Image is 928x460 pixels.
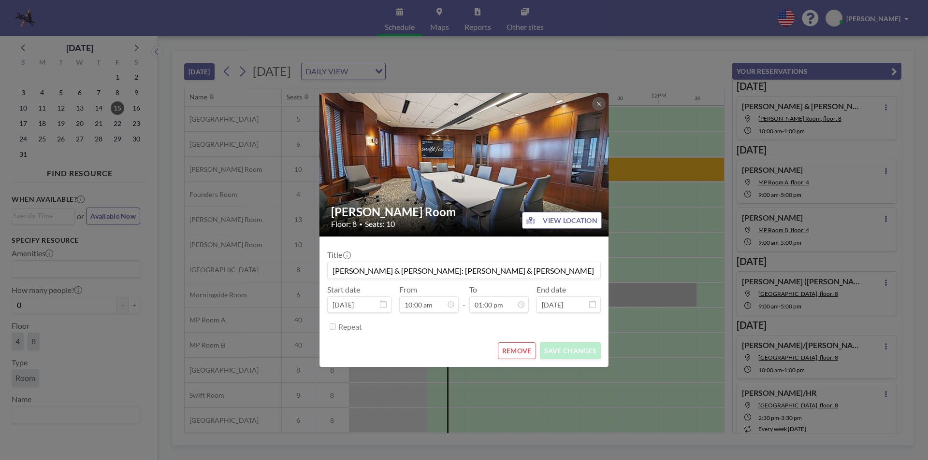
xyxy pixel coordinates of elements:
[399,285,417,294] label: From
[359,221,362,228] span: •
[365,219,395,229] span: Seats: 10
[331,219,357,229] span: Floor: 8
[328,262,600,279] input: (No title)
[327,250,350,260] label: Title
[498,342,536,359] button: REMOVE
[327,285,360,294] label: Start date
[338,322,362,332] label: Repeat
[331,205,598,219] h2: [PERSON_NAME] Room
[319,56,609,274] img: 537.jpg
[463,288,465,309] span: -
[522,212,602,229] button: VIEW LOCATION
[469,285,477,294] label: To
[540,342,601,359] button: SAVE CHANGES
[536,285,566,294] label: End date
